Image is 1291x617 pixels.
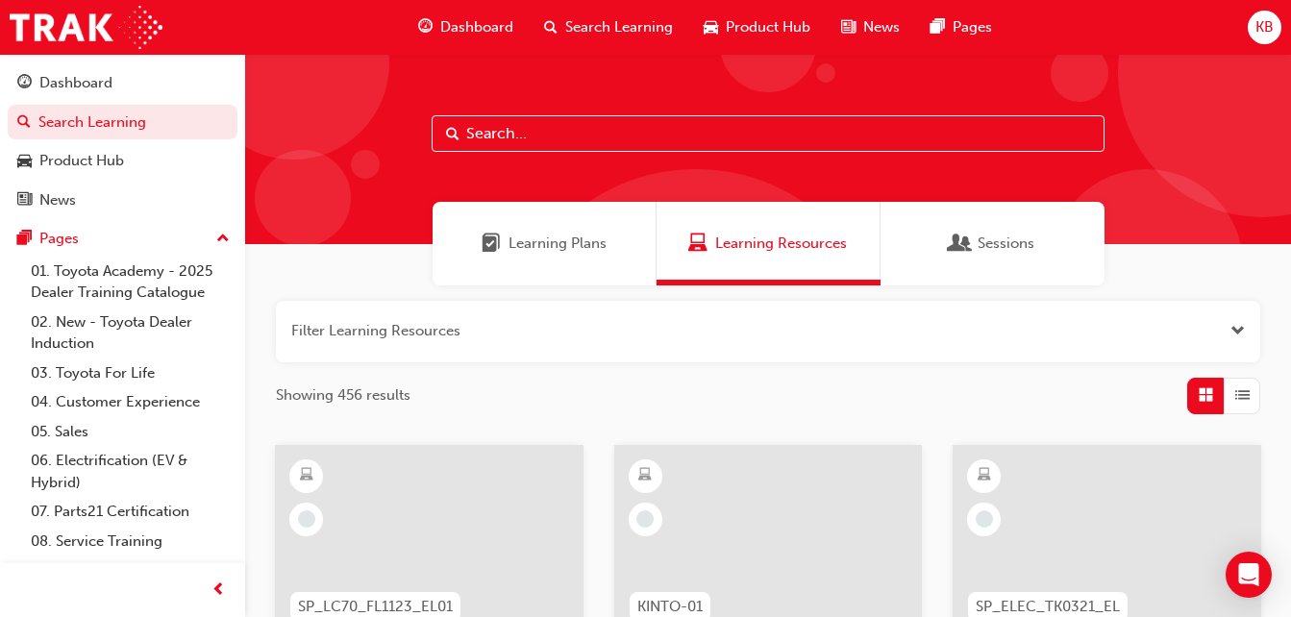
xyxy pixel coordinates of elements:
[17,75,32,92] span: guage-icon
[1248,11,1281,44] button: KB
[978,233,1034,255] span: Sessions
[529,8,688,47] a: search-iconSearch Learning
[23,446,237,497] a: 06. Electrification (EV & Hybrid)
[826,8,915,47] a: news-iconNews
[1226,552,1272,598] div: Open Intercom Messenger
[23,555,237,585] a: 09. Technical Training
[1255,16,1274,38] span: KB
[976,510,993,528] span: learningRecordVerb_NONE-icon
[1199,384,1213,407] span: Grid
[509,233,607,255] span: Learning Plans
[39,228,79,250] div: Pages
[300,463,313,488] span: learningResourceType_ELEARNING-icon
[863,16,900,38] span: News
[951,233,970,255] span: Sessions
[8,62,237,221] button: DashboardSearch LearningProduct HubNews
[23,417,237,447] a: 05. Sales
[432,115,1105,152] input: Search...
[953,16,992,38] span: Pages
[17,114,31,132] span: search-icon
[482,233,501,255] span: Learning Plans
[657,202,881,285] a: Learning ResourcesLearning Resources
[433,202,657,285] a: Learning PlansLearning Plans
[8,143,237,179] a: Product Hub
[841,15,856,39] span: news-icon
[39,150,124,172] div: Product Hub
[17,231,32,248] span: pages-icon
[23,527,237,556] a: 08. Service Training
[1230,320,1245,342] button: Open the filter
[17,153,32,170] span: car-icon
[8,105,237,140] a: Search Learning
[446,123,459,145] span: Search
[8,183,237,218] a: News
[978,463,991,488] span: learningResourceType_ELEARNING-icon
[440,16,513,38] span: Dashboard
[688,233,708,255] span: Learning Resources
[565,16,673,38] span: Search Learning
[211,579,226,603] span: prev-icon
[8,221,237,257] button: Pages
[726,16,810,38] span: Product Hub
[418,15,433,39] span: guage-icon
[636,510,654,528] span: learningRecordVerb_NONE-icon
[17,192,32,210] span: news-icon
[23,358,237,388] a: 03. Toyota For Life
[544,15,558,39] span: search-icon
[403,8,529,47] a: guage-iconDashboard
[688,8,826,47] a: car-iconProduct Hub
[276,384,410,407] span: Showing 456 results
[39,189,76,211] div: News
[10,6,162,49] img: Trak
[39,72,112,94] div: Dashboard
[216,227,230,252] span: up-icon
[23,257,237,308] a: 01. Toyota Academy - 2025 Dealer Training Catalogue
[8,65,237,101] a: Dashboard
[298,510,315,528] span: learningRecordVerb_NONE-icon
[881,202,1105,285] a: SessionsSessions
[715,233,847,255] span: Learning Resources
[931,15,945,39] span: pages-icon
[915,8,1007,47] a: pages-iconPages
[638,463,652,488] span: learningResourceType_ELEARNING-icon
[23,497,237,527] a: 07. Parts21 Certification
[23,387,237,417] a: 04. Customer Experience
[1235,384,1250,407] span: List
[23,308,237,358] a: 02. New - Toyota Dealer Induction
[704,15,718,39] span: car-icon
